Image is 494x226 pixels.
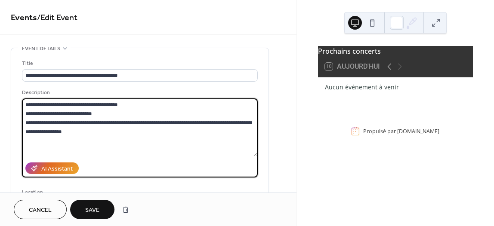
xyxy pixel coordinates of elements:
div: Prochains concerts [318,46,473,56]
span: Cancel [29,206,52,215]
div: Propulsé par [363,128,439,135]
button: Save [70,200,114,219]
div: Description [22,88,256,97]
span: / Edit Event [37,9,77,26]
button: AI Assistant [25,162,79,174]
div: AI Assistant [41,165,73,174]
a: Events [11,9,37,26]
span: Event details [22,44,60,53]
button: Cancel [14,200,67,219]
div: Aucun événement à venir [325,82,466,92]
a: [DOMAIN_NAME] [397,128,439,135]
span: Save [85,206,99,215]
div: Location [22,188,256,197]
div: Title [22,59,256,68]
